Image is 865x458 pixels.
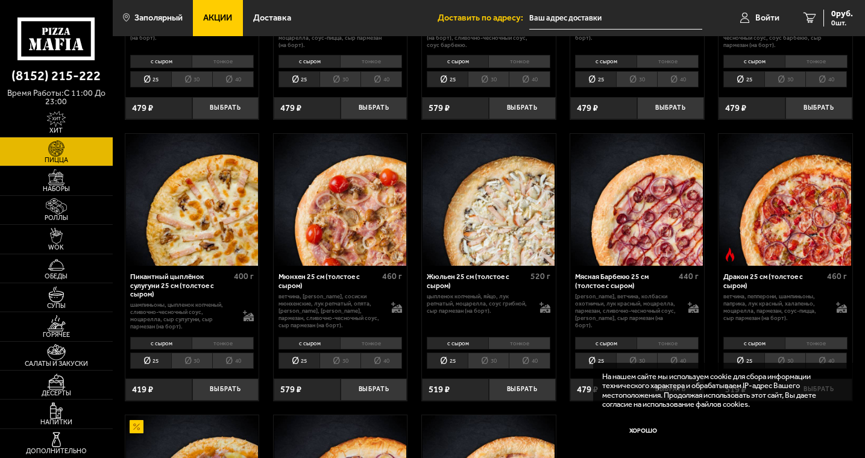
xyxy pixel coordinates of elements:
li: 40 [657,71,699,87]
li: 30 [171,353,212,369]
p: шампиньоны, цыпленок копченый, сливочно-чесночный соус, моцарелла, сыр сулугуни, сыр пармезан (на... [130,301,234,330]
span: 400 г [234,271,254,281]
li: 40 [805,353,847,369]
input: Ваш адрес доставки [529,7,702,30]
span: 579 ₽ [429,104,450,113]
a: Мюнхен 25 см (толстое с сыром) [274,134,407,266]
div: Мюнхен 25 см (толстое с сыром) [278,272,379,290]
li: 30 [468,71,509,87]
button: Выбрать [341,378,407,401]
li: тонкое [785,55,847,68]
p: На нашем сайте мы используем cookie для сбора информации технического характера и обрабатываем IP... [602,372,837,409]
li: 40 [360,353,402,369]
button: Выбрать [489,378,556,401]
button: Выбрать [192,378,259,401]
button: Хорошо [602,418,684,445]
span: 440 г [679,271,699,281]
img: Акционный [130,420,143,433]
li: 25 [130,71,171,87]
img: Дракон 25 см (толстое с сыром) [719,134,851,266]
span: Доставка [253,14,291,22]
button: Выбрать [637,97,704,119]
li: 25 [575,353,616,369]
span: 479 ₽ [725,104,746,113]
li: 40 [212,353,254,369]
li: тонкое [785,337,847,350]
li: 40 [509,71,550,87]
div: Жюльен 25 см (толстое с сыром) [427,272,527,290]
li: 25 [723,353,764,369]
li: 30 [616,353,657,369]
a: Пикантный цыплёнок сулугуни 25 см (толстое с сыром) [125,134,259,266]
p: ветчина, [PERSON_NAME], сосиски мюнхенские, лук репчатый, опята, [PERSON_NAME], [PERSON_NAME], па... [278,293,382,329]
span: Заполярный [134,14,183,22]
li: 25 [278,353,319,369]
span: Войти [755,14,779,22]
button: Выбрать [785,97,852,119]
span: 460 г [827,271,847,281]
span: 0 руб. [831,10,853,18]
li: с сыром [278,337,340,350]
li: тонкое [192,55,254,68]
li: 40 [509,353,550,369]
div: Мясная Барбекю 25 см (толстое с сыром) [575,272,676,290]
li: 30 [319,353,360,369]
li: тонкое [488,55,550,68]
div: Дракон 25 см (толстое с сыром) [723,272,824,290]
li: 25 [130,353,171,369]
span: 460 г [382,271,402,281]
li: 30 [319,71,360,87]
li: 40 [805,71,847,87]
li: с сыром [278,55,340,68]
button: Выбрать [192,97,259,119]
span: 479 ₽ [577,385,598,394]
li: 40 [657,353,699,369]
li: с сыром [130,337,192,350]
button: Выбрать [489,97,556,119]
img: Мясная Барбекю 25 см (толстое с сыром) [571,134,703,266]
span: 479 ₽ [577,104,598,113]
a: Жюльен 25 см (толстое с сыром) [422,134,556,266]
img: Пикантный цыплёнок сулугуни 25 см (толстое с сыром) [126,134,258,266]
li: 25 [723,71,764,87]
span: 419 ₽ [132,385,153,394]
a: Мясная Барбекю 25 см (толстое с сыром) [570,134,704,266]
a: Острое блюдоДракон 25 см (толстое с сыром) [719,134,852,266]
li: 30 [764,71,805,87]
p: [PERSON_NAME], ветчина, колбаски охотничьи, лук красный, моцарелла, пармезан, сливочно-чесночный ... [575,293,679,329]
span: 519 ₽ [429,385,450,394]
li: с сыром [427,55,488,68]
img: Острое блюдо [723,248,737,261]
span: 0 шт. [831,19,853,27]
li: 25 [278,71,319,87]
li: тонкое [192,337,254,350]
li: с сыром [427,337,488,350]
li: 40 [212,71,254,87]
span: Доставить по адресу: [438,14,529,22]
p: цыпленок копченый, яйцо, лук репчатый, моцарелла, соус грибной, сыр пармезан (на борт). [427,293,530,315]
li: с сыром [723,55,785,68]
li: тонкое [340,55,402,68]
li: 25 [427,71,468,87]
img: Жюльен 25 см (толстое с сыром) [423,134,555,266]
li: 25 [575,71,616,87]
li: тонкое [488,337,550,350]
li: 25 [427,353,468,369]
span: 579 ₽ [280,385,301,394]
li: 40 [360,71,402,87]
li: 30 [616,71,657,87]
li: с сыром [723,337,785,350]
span: 479 ₽ [132,104,153,113]
img: Мюнхен 25 см (толстое с сыром) [274,134,406,266]
button: Выбрать [341,97,407,119]
li: тонкое [637,337,699,350]
p: ветчина, пепперони, шампиньоны, паприка, лук красный, халапеньо, моцарелла, пармезан, соус-пицца,... [723,293,827,322]
li: 30 [468,353,509,369]
li: с сыром [575,337,637,350]
li: тонкое [340,337,402,350]
li: тонкое [637,55,699,68]
li: 30 [171,71,212,87]
span: 479 ₽ [280,104,301,113]
div: Пикантный цыплёнок сулугуни 25 см (толстое с сыром) [130,272,231,298]
li: с сыром [130,55,192,68]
